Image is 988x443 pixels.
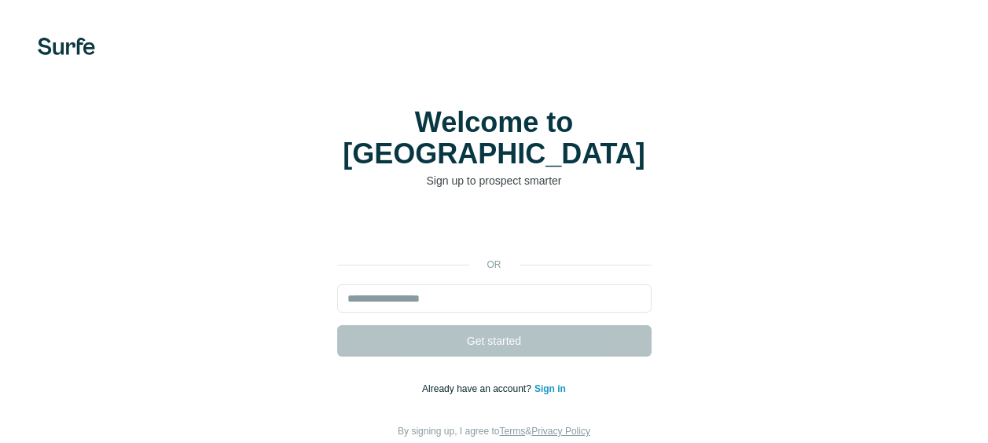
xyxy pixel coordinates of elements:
h1: Welcome to [GEOGRAPHIC_DATA] [337,107,652,170]
p: Sign up to prospect smarter [337,173,652,189]
span: By signing up, I agree to & [398,426,590,437]
a: Privacy Policy [531,426,590,437]
a: Terms [500,426,526,437]
span: Already have an account? [422,383,534,394]
img: Surfe's logo [38,38,95,55]
iframe: Bouton "Se connecter avec Google" [329,212,659,247]
a: Sign in [534,383,566,394]
p: or [469,258,520,272]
